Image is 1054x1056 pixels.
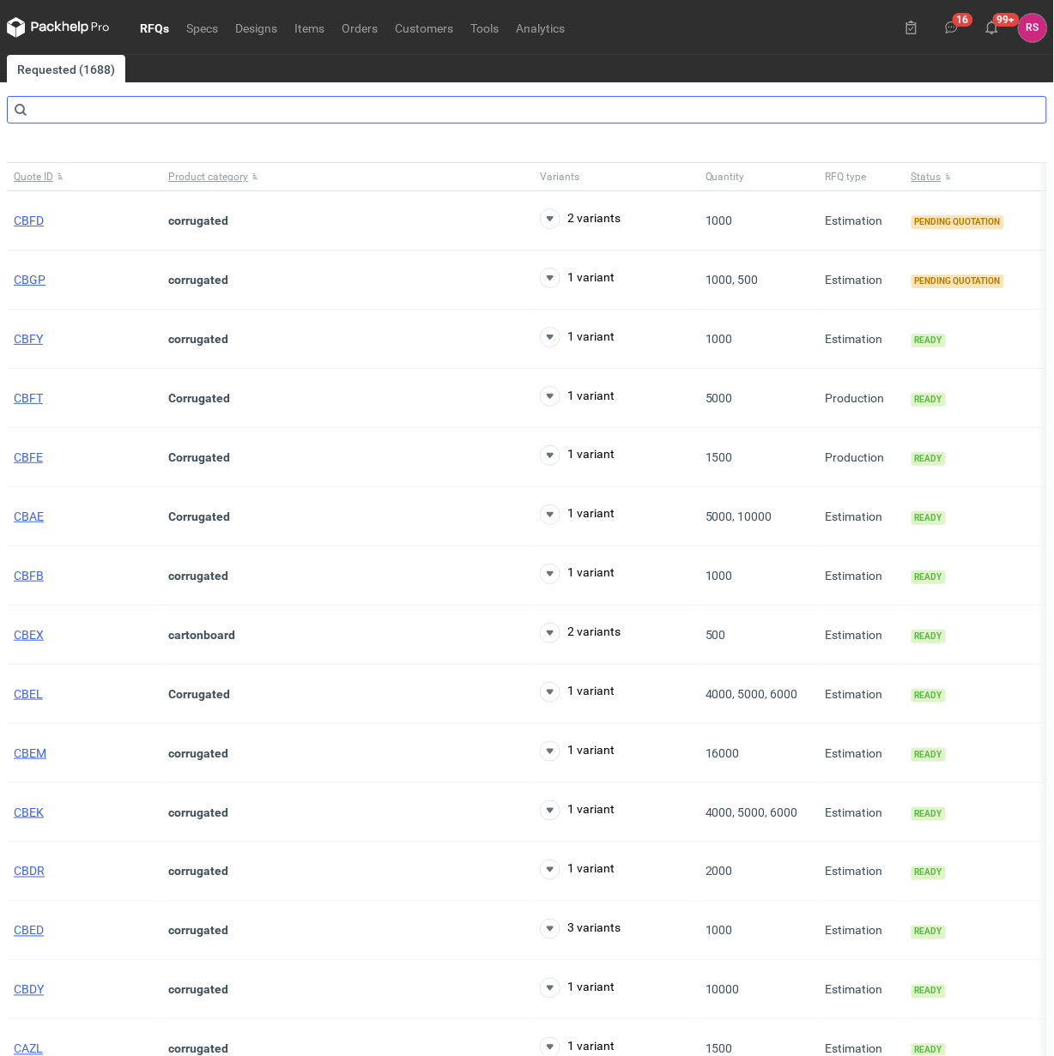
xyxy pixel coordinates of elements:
[1019,14,1047,42] button: RS
[168,170,248,184] span: Product category
[333,17,386,38] a: Orders
[706,569,733,582] span: 1000
[540,327,615,347] button: 1 variant
[14,391,43,405] a: CBFT
[168,983,228,997] strong: corrugated
[540,170,579,184] span: Variants
[540,268,615,288] button: 1 variant
[912,866,946,880] span: Ready
[7,55,125,82] a: Requested (1688)
[462,17,507,38] a: Tools
[819,369,905,428] div: Production
[540,978,615,999] button: 1 variant
[819,902,905,961] div: Estimation
[912,926,946,939] span: Ready
[131,17,178,38] a: RFQs
[912,452,946,466] span: Ready
[706,628,726,642] span: 500
[819,250,905,310] div: Estimation
[540,919,621,939] button: 3 variants
[14,687,43,701] a: CBEL
[161,163,533,190] button: Product category
[178,17,227,38] a: Specs
[706,983,740,997] span: 10000
[706,214,733,227] span: 1000
[706,510,772,523] span: 5000, 10000
[227,17,286,38] a: Designs
[1019,14,1047,42] div: Rafał Stani
[706,450,733,464] span: 1500
[819,428,905,487] div: Production
[7,17,110,38] svg: Packhelp Pro
[540,800,615,821] button: 1 variant
[706,1042,733,1056] span: 1500
[168,391,230,405] strong: Corrugated
[14,510,44,523] a: CBAE
[706,806,798,819] span: 4000, 5000, 6000
[912,334,946,347] span: Ready
[168,924,228,938] strong: corrugated
[912,689,946,703] span: Ready
[540,386,615,407] button: 1 variant
[819,606,905,665] div: Estimation
[286,17,333,38] a: Items
[540,208,621,229] button: 2 variants
[706,273,759,287] span: 1000, 500
[168,687,230,701] strong: Corrugated
[168,569,228,582] strong: corrugated
[14,273,45,287] a: CBGP
[819,546,905,606] div: Estimation
[819,961,905,1020] div: Estimation
[819,191,905,250] div: Estimation
[540,623,621,643] button: 2 variants
[819,310,905,369] div: Estimation
[540,445,615,466] button: 1 variant
[14,924,44,938] a: CBED
[912,275,1004,288] span: Pending quotation
[168,214,228,227] strong: corrugated
[168,510,230,523] strong: Corrugated
[168,865,228,878] strong: corrugated
[168,273,228,287] strong: corrugated
[912,393,946,407] span: Ready
[912,748,946,762] span: Ready
[14,170,53,184] span: Quote ID
[14,746,46,760] a: CBEM
[540,682,615,703] button: 1 variant
[14,450,43,464] a: CBFE
[14,214,44,227] a: CBFD
[14,332,43,346] a: CBFY
[14,569,44,582] a: CBFB
[706,170,745,184] span: Quantity
[168,806,228,819] strong: corrugated
[978,14,1006,41] button: 99+
[912,630,946,643] span: Ready
[912,511,946,525] span: Ready
[912,215,1004,229] span: Pending quotation
[819,724,905,783] div: Estimation
[540,504,615,525] button: 1 variant
[826,170,867,184] span: RFQ type
[819,783,905,842] div: Estimation
[14,1042,43,1056] a: CAZL
[14,983,44,997] a: CBDY
[706,865,733,878] span: 2000
[912,170,942,184] span: Status
[168,628,235,642] strong: cartonboard
[507,17,573,38] a: Analytics
[14,628,44,642] span: CBEX
[540,860,615,880] button: 1 variant
[14,865,45,878] span: CBDR
[819,665,905,724] div: Estimation
[168,450,230,464] strong: Corrugated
